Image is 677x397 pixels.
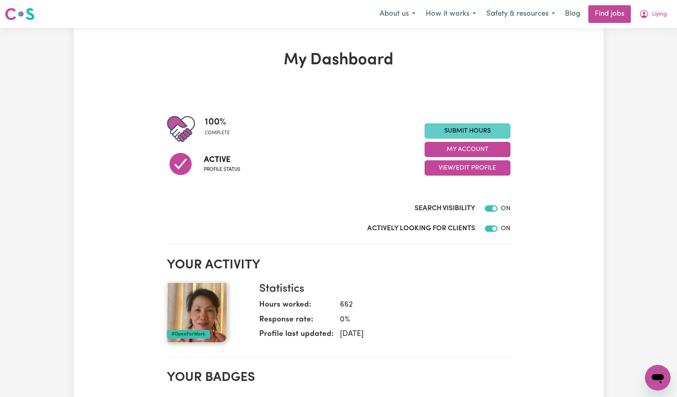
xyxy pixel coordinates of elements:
[204,154,240,166] span: Active
[481,6,560,23] button: Safety & resources
[425,142,510,157] button: My Account
[421,6,481,23] button: How it works
[333,314,504,326] dd: 0 %
[652,10,667,19] span: Liying
[560,5,585,23] a: Blog
[167,282,227,343] img: Your profile picture
[167,330,210,339] div: #OpenForWork
[333,299,504,311] dd: 662
[634,6,672,23] button: My Account
[415,203,475,214] label: Search Visibility
[501,205,510,212] span: ON
[425,160,510,176] button: View/Edit Profile
[167,258,510,273] h2: Your activity
[167,370,510,385] h2: Your badges
[205,115,236,143] div: Profile completeness: 100%
[425,123,510,139] a: Submit Hours
[205,115,230,129] span: 100 %
[259,282,504,296] h3: Statistics
[259,299,333,314] dt: Hours worked:
[367,223,475,234] label: Actively Looking for Clients
[204,166,240,173] span: Profile status
[167,51,510,70] h1: My Dashboard
[205,129,230,137] span: complete
[501,225,510,232] span: ON
[5,5,35,23] a: Careseekers logo
[5,7,35,21] img: Careseekers logo
[374,6,421,23] button: About us
[259,314,333,329] dt: Response rate:
[588,5,631,23] a: Find jobs
[645,365,671,391] iframe: Button to launch messaging window
[333,329,504,340] dd: [DATE]
[259,329,333,344] dt: Profile last updated:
